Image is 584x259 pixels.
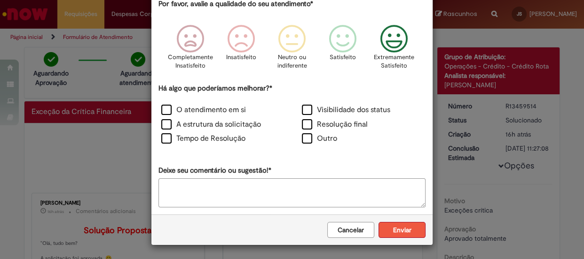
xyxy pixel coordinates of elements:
[158,166,271,175] label: Deixe seu comentário ou sugestão!*
[217,18,265,82] div: Insatisfeito
[161,119,261,130] label: A estrutura da solicitação
[168,53,213,70] p: Completamente Insatisfeito
[302,119,368,130] label: Resolução final
[166,18,214,82] div: Completamente Insatisfeito
[379,222,426,238] button: Enviar
[327,222,374,238] button: Cancelar
[319,18,367,82] div: Satisfeito
[161,105,246,115] label: O atendimento em si
[161,133,245,144] label: Tempo de Resolução
[302,133,337,144] label: Outro
[330,53,356,62] p: Satisfeito
[302,105,390,115] label: Visibilidade dos status
[275,53,309,70] p: Neutro ou indiferente
[226,53,256,62] p: Insatisfeito
[373,53,414,70] p: Extremamente Satisfeito
[158,84,426,147] div: Há algo que poderíamos melhorar?*
[370,18,418,82] div: Extremamente Satisfeito
[268,18,316,82] div: Neutro ou indiferente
